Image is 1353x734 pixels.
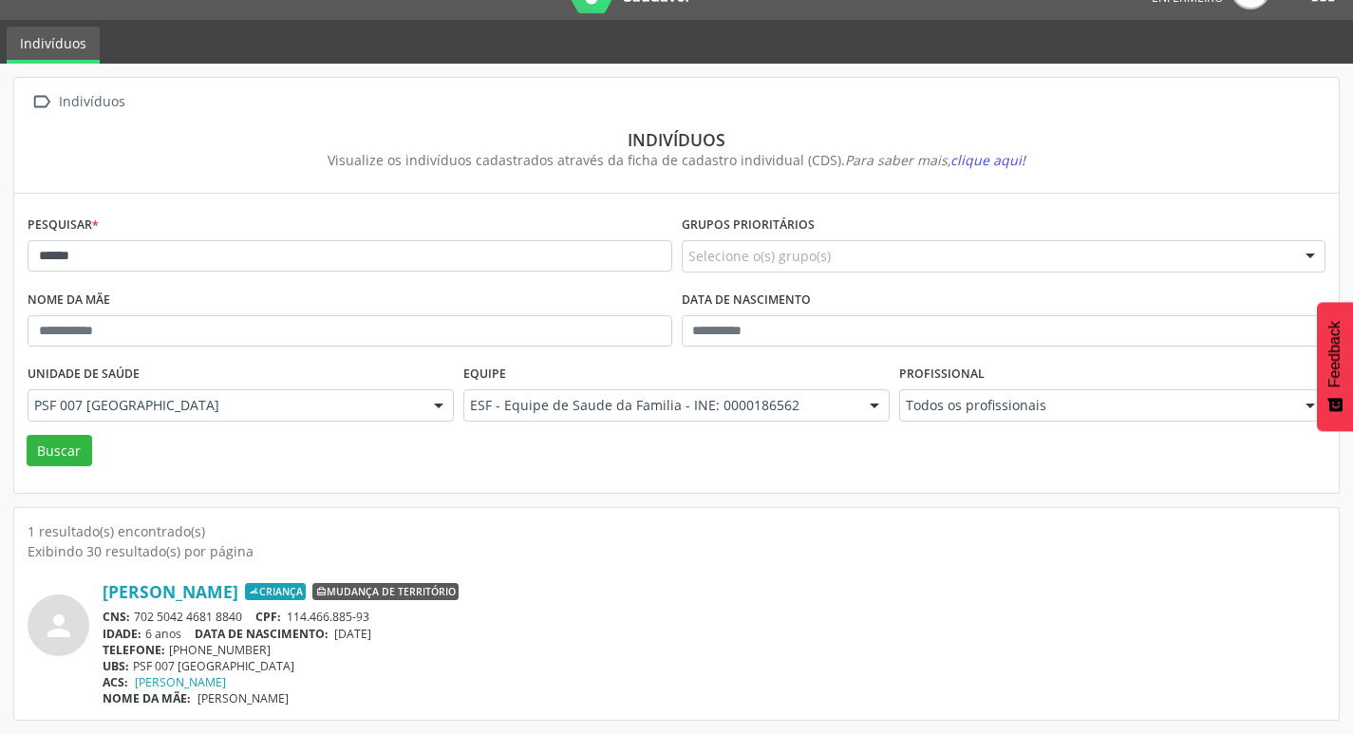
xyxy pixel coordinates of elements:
[103,690,191,706] span: NOME DA MÃE:
[906,396,1287,415] span: Todos os profissionais
[34,396,415,415] span: PSF 007 [GEOGRAPHIC_DATA]
[245,583,306,600] span: Criança
[28,286,110,315] label: Nome da mãe
[1317,302,1353,431] button: Feedback - Mostrar pesquisa
[682,211,815,240] label: Grupos prioritários
[195,626,329,642] span: DATA DE NASCIMENTO:
[7,27,100,64] a: Indivíduos
[103,609,1325,625] div: 702 5042 4681 8840
[255,609,281,625] span: CPF:
[28,88,128,116] a:  Indivíduos
[103,642,1325,658] div: [PHONE_NUMBER]
[55,88,128,116] div: Indivíduos
[1326,321,1344,387] span: Feedback
[42,609,76,643] i: person
[682,286,811,315] label: Data de nascimento
[287,609,369,625] span: 114.466.885-93
[103,658,1325,674] div: PSF 007 [GEOGRAPHIC_DATA]
[103,626,141,642] span: IDADE:
[103,581,238,602] a: [PERSON_NAME]
[28,88,55,116] i: 
[470,396,851,415] span: ESF - Equipe de Saude da Familia - INE: 0000186562
[103,609,130,625] span: CNS:
[463,360,506,389] label: Equipe
[103,642,165,658] span: TELEFONE:
[28,360,140,389] label: Unidade de saúde
[688,246,831,266] span: Selecione o(s) grupo(s)
[28,541,1325,561] div: Exibindo 30 resultado(s) por página
[899,360,985,389] label: Profissional
[28,211,99,240] label: Pesquisar
[27,435,92,467] button: Buscar
[103,626,1325,642] div: 6 anos
[28,521,1325,541] div: 1 resultado(s) encontrado(s)
[334,626,371,642] span: [DATE]
[845,151,1025,169] i: Para saber mais,
[41,129,1312,150] div: Indivíduos
[312,583,459,600] span: Mudança de território
[103,674,128,690] span: ACS:
[103,658,129,674] span: UBS:
[41,150,1312,170] div: Visualize os indivíduos cadastrados através da ficha de cadastro individual (CDS).
[197,690,289,706] span: [PERSON_NAME]
[135,674,226,690] a: [PERSON_NAME]
[950,151,1025,169] span: clique aqui!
